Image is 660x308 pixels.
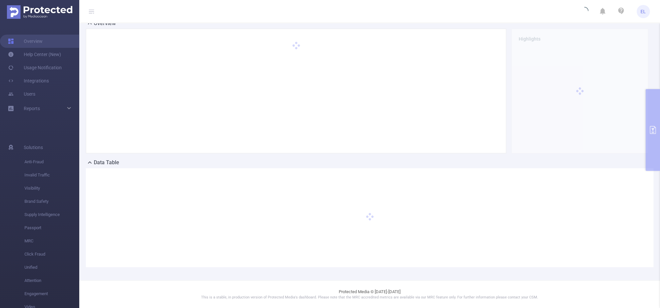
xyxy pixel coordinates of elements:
[8,35,43,48] a: Overview
[24,274,79,287] span: Attention
[96,295,643,300] p: This is a stable, in production version of Protected Media's dashboard. Please note that the MRC ...
[94,19,116,27] h2: Overview
[7,5,72,19] img: Protected Media
[8,48,61,61] a: Help Center (New)
[8,87,35,101] a: Users
[24,261,79,274] span: Unified
[24,102,40,115] a: Reports
[94,159,119,167] h2: Data Table
[24,234,79,248] span: MRC
[24,155,79,169] span: Anti-Fraud
[8,61,62,74] a: Usage Notification
[24,221,79,234] span: Passport
[24,182,79,195] span: Visibility
[24,248,79,261] span: Click Fraud
[24,208,79,221] span: Supply Intelligence
[8,74,49,87] a: Integrations
[24,106,40,111] span: Reports
[24,169,79,182] span: Invalid Traffic
[24,287,79,300] span: Engagement
[24,195,79,208] span: Brand Safety
[641,5,646,18] span: EL
[580,7,588,16] i: icon: loading
[24,141,43,154] span: Solutions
